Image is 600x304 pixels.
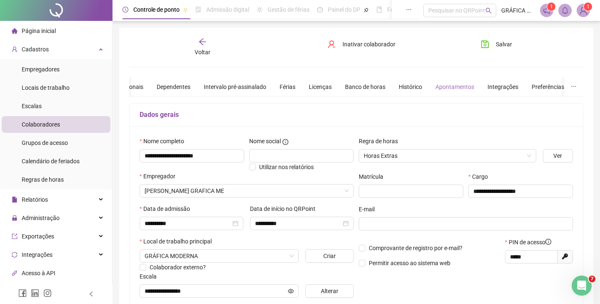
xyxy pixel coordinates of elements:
span: Alterar [321,286,338,296]
div: Férias [280,82,295,91]
span: Inativar colaborador [342,40,395,49]
div: Dependentes [157,82,190,91]
span: Relatórios [22,196,48,203]
button: Alterar [305,284,354,298]
div: Preferências [532,82,564,91]
span: linkedin [31,289,39,297]
button: Inativar colaborador [321,38,402,51]
label: Nome completo [140,137,190,146]
span: Integrações [22,251,52,258]
span: user-delete [327,40,336,48]
span: notification [543,7,550,14]
span: pushpin [364,8,369,13]
span: Grupos de acesso [22,139,68,146]
span: PIN de acesso [509,238,551,247]
button: Salvar [475,38,518,51]
span: Controle de ponto [133,6,180,13]
span: sync [12,252,17,258]
span: facebook [18,289,27,297]
span: info-circle [282,139,288,145]
label: Data de admissão [140,204,195,213]
span: Painel do DP [328,6,360,13]
span: Página inicial [22,28,56,34]
span: ellipsis [406,7,412,13]
span: pushpin [183,8,188,13]
sup: 1 [547,3,555,11]
label: Empregador [140,172,181,181]
span: bell [561,7,569,14]
label: Data de início no QRPoint [250,204,321,213]
span: GRÁFICA MODERNA [501,6,535,15]
span: sun [257,7,262,13]
span: Utilizar nos relatórios [259,164,314,170]
span: user-add [12,46,17,52]
span: Permitir acesso ao sistema web [369,260,450,266]
span: Acesso à API [22,270,55,276]
span: Exportações [22,233,54,240]
span: Ver [553,151,562,160]
span: Criar [323,251,336,261]
button: Ver [543,149,573,162]
span: Colaboradores [22,121,60,128]
img: 20962 [577,4,590,17]
span: export [12,233,17,239]
span: Salvar [496,40,512,49]
span: clock-circle [122,7,128,13]
div: Histórico [399,82,422,91]
label: Regra de horas [359,137,403,146]
span: search [485,8,492,14]
span: Comprovante de registro por e-mail? [369,245,462,251]
iframe: Intercom live chat [572,276,592,296]
span: arrow-left [198,38,207,46]
span: Cadastros [22,46,49,53]
span: book [376,7,382,13]
button: Criar [305,249,354,263]
span: 1 [587,4,590,10]
label: Local de trabalho principal [140,237,217,246]
span: ellipsis [571,84,577,89]
span: Horas Extras [364,149,531,162]
span: Locais de trabalho [22,84,70,91]
span: Escalas [22,103,42,109]
span: Calendário de feriados [22,158,80,165]
span: Admissão digital [206,6,249,13]
span: 1 [550,4,553,10]
span: LUIS CLAUDIO DE LIMA GRAFICA ME [145,185,349,197]
div: Licenças [309,82,332,91]
span: instagram [43,289,52,297]
div: Intervalo pré-assinalado [204,82,266,91]
label: E-mail [359,205,380,214]
span: GRÁFICA MODERNA [145,250,294,262]
div: Banco de horas [345,82,385,91]
label: Escala [140,272,162,281]
span: 7 [589,276,595,282]
span: Voltar [195,49,210,56]
span: Gestão de férias [267,6,310,13]
label: Cargo [468,172,493,181]
h5: Dados gerais [140,110,573,120]
span: save [481,40,489,48]
span: Nome social [249,137,281,146]
div: Opcionais [117,82,143,91]
button: ellipsis [564,77,583,96]
span: api [12,270,17,276]
span: file-done [195,7,201,13]
span: Empregadores [22,66,60,73]
label: Matrícula [359,172,389,181]
span: file [12,197,17,203]
span: Colaborador externo? [150,264,206,271]
div: Integrações [487,82,518,91]
span: eye [288,288,294,294]
sup: Atualize o seu contato no menu Meus Dados [584,3,592,11]
span: left [88,291,94,297]
span: Administração [22,215,60,221]
span: Folha de pagamento [387,6,440,13]
span: dashboard [317,7,323,13]
span: info-circle [545,239,551,245]
span: Regras de horas [22,176,64,183]
span: home [12,28,17,34]
span: lock [12,215,17,221]
div: Apontamentos [435,82,474,91]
